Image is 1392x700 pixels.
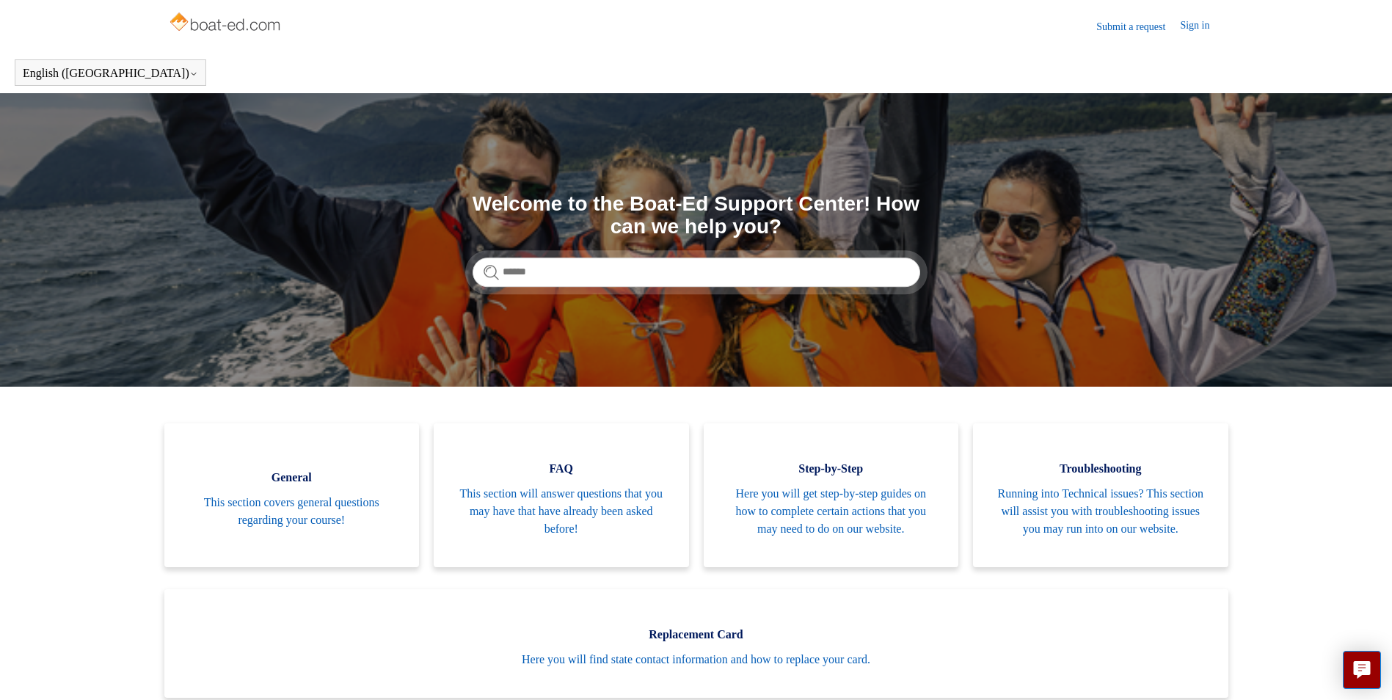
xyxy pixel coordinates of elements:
[186,494,398,529] span: This section covers general questions regarding your course!
[164,423,420,567] a: General This section covers general questions regarding your course!
[168,9,285,38] img: Boat-Ed Help Center home page
[473,258,920,287] input: Search
[434,423,689,567] a: FAQ This section will answer questions that you may have that have already been asked before!
[186,469,398,486] span: General
[186,626,1206,644] span: Replacement Card
[995,460,1206,478] span: Troubleshooting
[186,651,1206,668] span: Here you will find state contact information and how to replace your card.
[704,423,959,567] a: Step-by-Step Here you will get step-by-step guides on how to complete certain actions that you ma...
[1096,19,1180,34] a: Submit a request
[456,485,667,538] span: This section will answer questions that you may have that have already been asked before!
[726,460,937,478] span: Step-by-Step
[973,423,1228,567] a: Troubleshooting Running into Technical issues? This section will assist you with troubleshooting ...
[1343,651,1381,689] button: Live chat
[473,193,920,238] h1: Welcome to the Boat-Ed Support Center! How can we help you?
[164,589,1228,698] a: Replacement Card Here you will find state contact information and how to replace your card.
[995,485,1206,538] span: Running into Technical issues? This section will assist you with troubleshooting issues you may r...
[726,485,937,538] span: Here you will get step-by-step guides on how to complete certain actions that you may need to do ...
[456,460,667,478] span: FAQ
[1180,18,1224,35] a: Sign in
[23,67,198,80] button: English ([GEOGRAPHIC_DATA])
